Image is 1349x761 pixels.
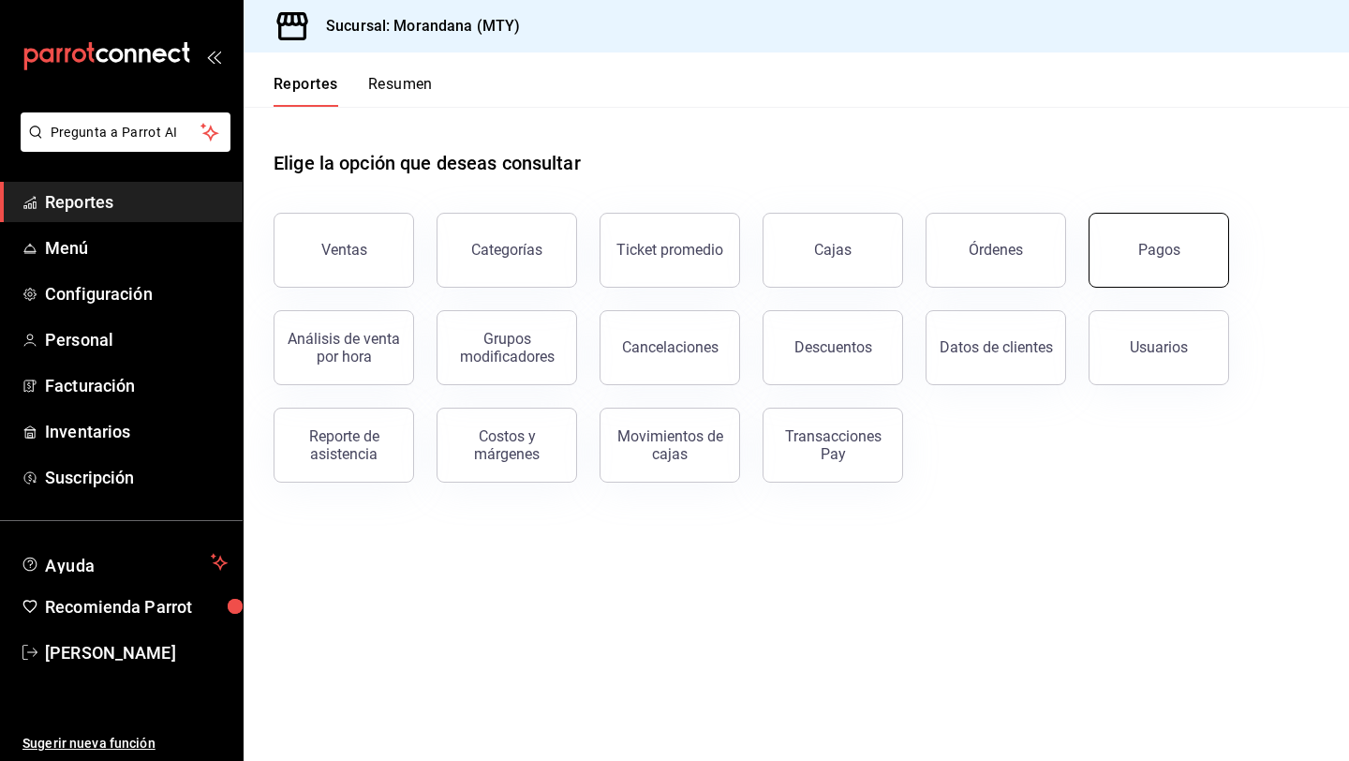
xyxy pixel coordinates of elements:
[45,594,228,619] span: Recomienda Parrot
[622,338,719,356] div: Cancelaciones
[45,281,228,306] span: Configuración
[763,213,903,288] a: Cajas
[45,419,228,444] span: Inventarios
[1089,310,1229,385] button: Usuarios
[612,427,728,463] div: Movimientos de cajas
[274,408,414,483] button: Reporte de asistencia
[368,75,433,107] button: Resumen
[940,338,1053,356] div: Datos de clientes
[1138,241,1180,259] div: Pagos
[449,427,565,463] div: Costos y márgenes
[600,310,740,385] button: Cancelaciones
[274,75,433,107] div: navigation tabs
[45,235,228,261] span: Menú
[274,149,581,177] h1: Elige la opción que deseas consultar
[600,408,740,483] button: Movimientos de cajas
[13,136,230,156] a: Pregunta a Parrot AI
[51,123,201,142] span: Pregunta a Parrot AI
[22,734,228,754] span: Sugerir nueva función
[274,310,414,385] button: Análisis de venta por hora
[969,241,1023,259] div: Órdenes
[437,310,577,385] button: Grupos modificadores
[616,241,723,259] div: Ticket promedio
[926,213,1066,288] button: Órdenes
[45,373,228,398] span: Facturación
[45,640,228,665] span: [PERSON_NAME]
[286,427,402,463] div: Reporte de asistencia
[926,310,1066,385] button: Datos de clientes
[600,213,740,288] button: Ticket promedio
[45,189,228,215] span: Reportes
[274,213,414,288] button: Ventas
[437,408,577,483] button: Costos y márgenes
[311,15,520,37] h3: Sucursal: Morandana (MTY)
[206,49,221,64] button: open_drawer_menu
[471,241,542,259] div: Categorías
[763,310,903,385] button: Descuentos
[775,427,891,463] div: Transacciones Pay
[794,338,872,356] div: Descuentos
[763,408,903,483] button: Transacciones Pay
[45,465,228,490] span: Suscripción
[45,327,228,352] span: Personal
[21,112,230,152] button: Pregunta a Parrot AI
[449,330,565,366] div: Grupos modificadores
[321,241,367,259] div: Ventas
[1130,338,1188,356] div: Usuarios
[45,551,203,574] span: Ayuda
[274,75,338,107] button: Reportes
[437,213,577,288] button: Categorías
[1089,213,1229,288] button: Pagos
[286,330,402,366] div: Análisis de venta por hora
[814,239,852,261] div: Cajas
